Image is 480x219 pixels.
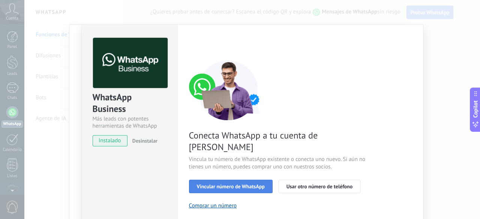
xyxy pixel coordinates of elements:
[93,135,127,146] span: instalado
[197,184,265,189] span: Vincular número de WhatsApp
[279,180,360,193] button: Usar otro número de teléfono
[129,135,157,146] button: Desinstalar
[189,202,237,209] button: Comprar un número
[93,38,168,88] img: logo_main.png
[93,115,166,130] div: Más leads con potentes herramientas de WhatsApp
[472,100,479,118] span: Copilot
[93,91,166,115] div: WhatsApp Business
[286,184,352,189] span: Usar otro número de teléfono
[132,137,157,144] span: Desinstalar
[189,180,273,193] button: Vincular número de WhatsApp
[189,130,367,153] span: Conecta WhatsApp a tu cuenta de [PERSON_NAME]
[189,156,367,171] span: Vincula tu número de WhatsApp existente o conecta uno nuevo. Si aún no tienes un número, puedes c...
[189,60,268,120] img: connect number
